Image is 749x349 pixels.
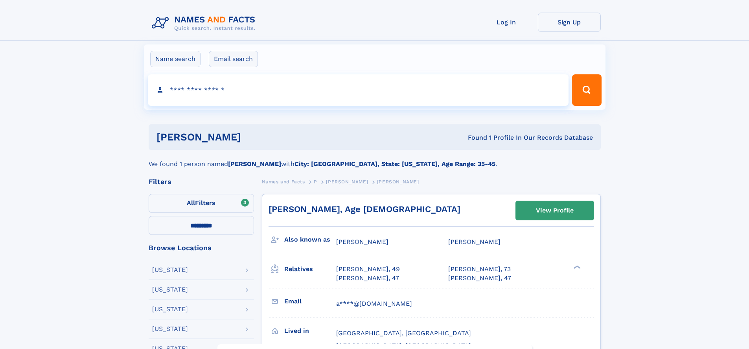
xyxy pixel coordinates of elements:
h3: Lived in [284,324,336,338]
a: [PERSON_NAME], 47 [448,274,511,283]
div: View Profile [536,201,574,220]
div: [US_STATE] [152,267,188,273]
div: [US_STATE] [152,306,188,312]
button: Search Button [572,74,601,106]
div: Browse Locations [149,244,254,251]
span: [PERSON_NAME] [326,179,368,185]
a: Names and Facts [262,177,305,187]
h1: [PERSON_NAME] [156,132,355,142]
a: [PERSON_NAME], 47 [336,274,399,283]
h3: Also known as [284,233,336,246]
span: All [187,199,195,207]
div: [US_STATE] [152,326,188,332]
span: [PERSON_NAME] [448,238,501,246]
a: View Profile [516,201,594,220]
b: [PERSON_NAME] [228,160,281,168]
img: Logo Names and Facts [149,13,262,34]
label: Email search [209,51,258,67]
a: P [314,177,317,187]
span: P [314,179,317,185]
div: ❯ [572,265,581,270]
input: search input [148,74,569,106]
label: Name search [150,51,201,67]
a: [PERSON_NAME] [326,177,368,187]
a: [PERSON_NAME], 49 [336,265,400,273]
a: Log In [475,13,538,32]
span: [PERSON_NAME] [377,179,419,185]
div: Filters [149,178,254,185]
a: [PERSON_NAME], 73 [448,265,511,273]
div: [US_STATE] [152,286,188,293]
b: City: [GEOGRAPHIC_DATA], State: [US_STATE], Age Range: 35-45 [294,160,495,168]
div: Found 1 Profile In Our Records Database [354,133,593,142]
h3: Relatives [284,262,336,276]
a: [PERSON_NAME], Age [DEMOGRAPHIC_DATA] [269,204,460,214]
span: [PERSON_NAME] [336,238,388,246]
span: [GEOGRAPHIC_DATA], [GEOGRAPHIC_DATA] [336,329,471,337]
a: Sign Up [538,13,601,32]
h3: Email [284,295,336,308]
label: Filters [149,194,254,213]
div: We found 1 person named with . [149,150,601,169]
